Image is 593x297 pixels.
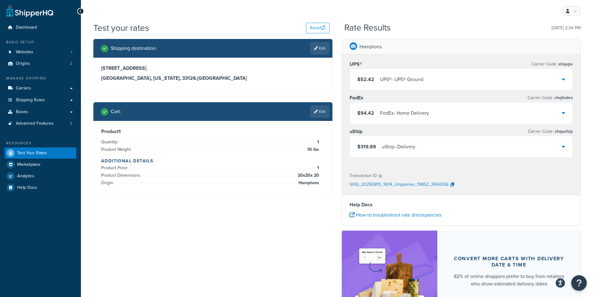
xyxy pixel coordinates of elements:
h4: Help Docs [350,201,573,208]
span: 1 [316,138,319,146]
h2: Cart : [111,109,121,114]
h3: [STREET_ADDRESS] [101,65,325,71]
div: Manage Shipping [5,76,76,81]
a: Websites1 [5,46,76,58]
span: shqups [557,61,573,67]
div: UPS® - UPS® Ground [380,75,423,84]
h3: Product 1 [101,128,325,135]
a: Analytics [5,170,76,182]
h1: Test your rates [93,22,149,34]
span: Help Docs [17,185,37,190]
a: Carriers [5,83,76,94]
span: shquship [553,128,573,135]
span: Product Price: [101,165,129,171]
li: Websites [5,46,76,58]
p: [DATE] 2:34 PM [552,24,581,32]
button: Reset [306,23,330,33]
h2: Shipping destination : [111,46,157,51]
span: Advanced Features [16,121,54,126]
h2: Rate Results [344,23,391,33]
a: Advanced Features2 [5,118,76,129]
a: Edit [310,105,329,118]
span: $94.42 [357,109,374,117]
div: FedEx - Home Delivery [380,109,429,117]
span: Product Dimensions: [101,172,143,179]
span: Carriers [16,86,31,91]
p: Carrier Code: [532,60,573,69]
div: 82% of online shoppers prefer to buy from retailers who show estimated delivery dates [452,273,566,288]
p: Hamptons [360,42,382,51]
div: Resources [5,141,76,146]
a: Edit [310,42,329,55]
span: Hamptons [297,179,319,187]
span: Marketplace [17,162,40,167]
span: 1 [71,50,72,55]
span: 2 [70,61,72,66]
a: Shipping Rules [5,94,76,106]
div: uShip - Delivery [382,142,415,151]
p: Transaction ID [350,171,377,180]
a: Marketplace [5,159,76,170]
span: Websites [16,50,33,55]
h4: Additional Details [101,158,325,164]
span: Origins [16,61,30,66]
span: Test Your Rates [17,151,47,156]
a: Boxes [5,106,76,118]
span: 1 [316,164,319,172]
li: Advanced Features [5,118,76,129]
span: Analytics [17,174,34,179]
span: $319.89 [357,143,376,150]
span: Dashboard [16,25,37,30]
p: Carrier Code: [528,127,573,136]
a: Help Docs [5,182,76,193]
span: Quantity: [101,139,120,145]
button: Open Resource Center [571,275,587,291]
span: $52.42 [357,76,374,83]
span: Origin: [101,180,115,186]
li: Origins [5,58,76,69]
div: Basic Setup [5,40,76,45]
h3: [GEOGRAPHIC_DATA], [US_STATE], 33126 , [GEOGRAPHIC_DATA] [101,75,325,81]
a: Dashboard [5,22,76,33]
span: 2 [70,121,72,126]
h3: FedEx [350,95,363,101]
span: 10 lbs [306,146,319,153]
span: shqfedex [553,94,573,101]
p: SHQ_20250819_1834_shipperws_19852_3654356 [350,180,449,189]
a: Test Your Rates [5,147,76,159]
span: 20 x 20 x 20 [296,172,319,179]
a: How to troubleshoot rate discrepancies [350,211,441,218]
p: Carrier Code: [528,93,573,102]
span: Boxes [16,109,28,115]
a: Origins2 [5,58,76,69]
h3: UPS® [350,61,362,67]
h3: uShip [350,128,362,135]
span: Shipping Rules [16,98,45,103]
div: Convert more carts with delivery date & time [452,256,566,268]
span: Product Weight: [101,146,133,153]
